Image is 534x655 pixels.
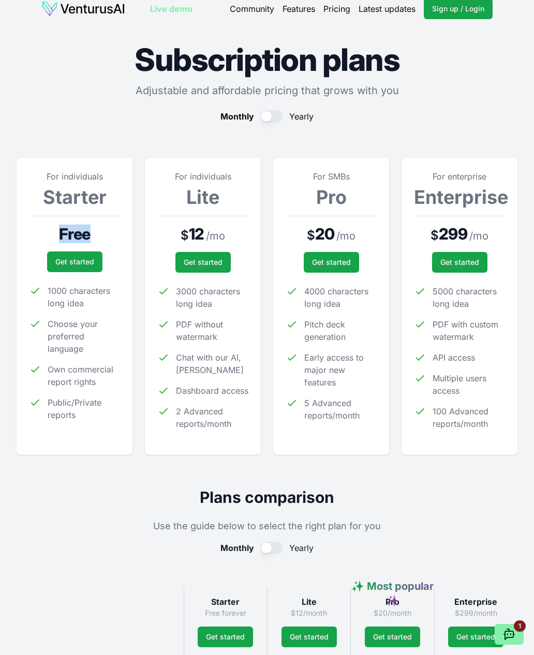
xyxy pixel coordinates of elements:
span: ✨ Most popular ✨ [351,580,434,607]
span: Monthly [220,110,254,123]
span: API access [433,351,475,364]
a: Pricing [323,3,350,15]
h3: Lite [276,596,342,608]
span: PDF without watermark [176,318,248,343]
p: For individuals [29,170,120,183]
span: PDF with custom watermark [433,318,505,343]
span: Yearly [289,542,314,554]
p: For enterprise [414,170,505,183]
span: 4000 characters long idea [304,285,377,310]
span: 5000 characters long idea [433,285,505,310]
span: 299 [439,225,467,243]
span: Public/Private reports [48,396,120,421]
span: 100 Advanced reports/month [433,405,505,430]
span: Yearly [289,110,314,123]
h3: Enterprise [443,596,509,608]
span: 20 [315,225,335,243]
a: Get started [198,627,253,647]
h3: Starter [192,596,259,608]
p: Adjustable and affordable pricing that grows with you [17,83,517,98]
span: 12 [189,225,204,243]
p: Use the guide below to select the right plan for you [17,519,517,533]
a: Community [230,3,274,15]
a: Get started [304,252,359,273]
a: Features [283,3,315,15]
p: Free forever [192,608,259,618]
span: Pitch deck generation [304,318,377,343]
span: / mo [469,229,488,243]
span: / mo [206,229,225,243]
div: 1 [513,619,526,631]
a: Live demo [150,3,192,15]
a: Get started [365,627,420,647]
span: Chat with our AI, [PERSON_NAME] [176,351,248,376]
span: 5 Advanced reports/month [304,397,377,422]
h3: Enterprise [414,187,505,207]
span: 1000 characters long idea [48,285,120,309]
a: Get started [432,252,487,273]
span: Monthly [220,542,254,554]
h3: Starter [29,187,120,207]
img: logo [41,1,125,17]
a: Get started [175,252,231,273]
span: Sign up / Login [432,4,484,14]
span: Free [59,225,91,243]
span: Early access to major new features [304,351,377,389]
span: Choose your preferred language [48,318,120,355]
h2: Plans comparison [17,488,517,507]
a: Get started [448,627,503,647]
p: $20/month [359,608,425,618]
span: Multiple users access [433,372,505,397]
span: $ [307,227,315,244]
a: Latest updates [359,3,416,15]
p: For individuals [157,170,248,183]
span: / mo [336,229,355,243]
span: $ [181,227,189,244]
p: For SMBs [286,170,377,183]
span: Own commercial report rights [48,363,120,388]
span: Dashboard access [176,384,248,397]
p: $12/month [276,608,342,618]
span: 2 Advanced reports/month [176,405,248,430]
a: Get started [281,627,337,647]
p: $299/month [443,608,509,618]
h1: Subscription plans [17,44,517,75]
h3: Lite [157,187,248,207]
h3: Pro [286,187,377,207]
a: Get started [47,251,102,272]
span: 3000 characters long idea [176,285,248,310]
span: $ [431,227,439,244]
